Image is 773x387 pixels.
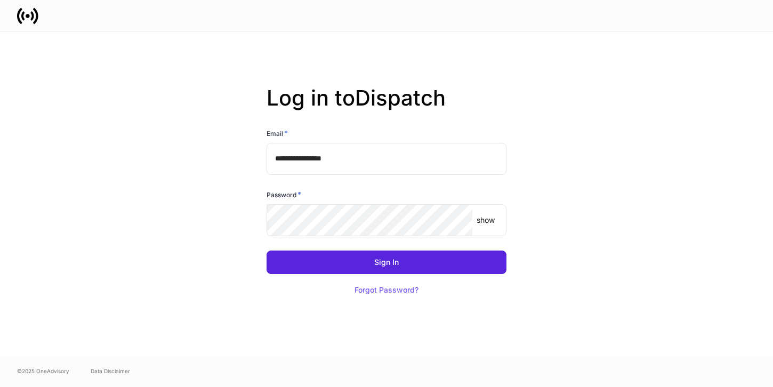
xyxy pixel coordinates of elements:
h2: Log in to Dispatch [267,85,506,128]
p: show [477,215,495,225]
h6: Email [267,128,288,139]
button: Forgot Password? [341,278,432,302]
span: © 2025 OneAdvisory [17,367,69,375]
div: Sign In [374,259,399,266]
h6: Password [267,189,301,200]
button: Sign In [267,251,506,274]
a: Data Disclaimer [91,367,130,375]
div: Forgot Password? [355,286,418,294]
